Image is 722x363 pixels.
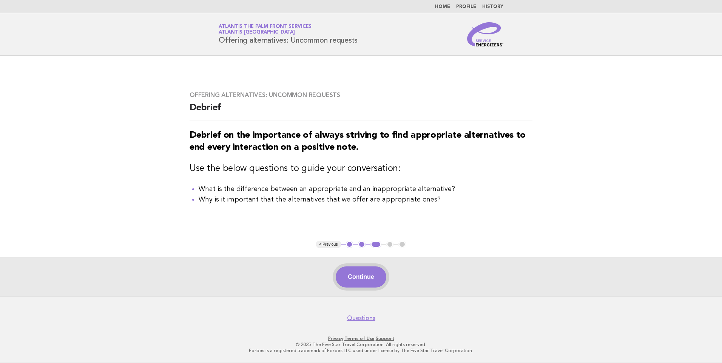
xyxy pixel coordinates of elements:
[130,341,592,348] p: © 2025 The Five Star Travel Corporation. All rights reserved.
[456,5,476,9] a: Profile
[219,30,295,35] span: Atlantis [GEOGRAPHIC_DATA]
[376,336,394,341] a: Support
[344,336,375,341] a: Terms of Use
[482,5,503,9] a: History
[219,24,312,35] a: Atlantis The Palm Front ServicesAtlantis [GEOGRAPHIC_DATA]
[190,163,532,175] h3: Use the below questions to guide your conversation:
[336,266,386,288] button: Continue
[219,25,358,44] h1: Offering alternatives: Uncommon requests
[190,102,532,120] h2: Debrief
[358,241,366,248] button: 2
[190,91,532,99] h3: Offering alternatives: Uncommon requests
[347,314,375,322] a: Questions
[316,241,341,248] button: < Previous
[467,22,503,46] img: Service Energizers
[130,335,592,341] p: · ·
[435,5,450,9] a: Home
[370,241,381,248] button: 3
[190,131,526,152] strong: Debrief on the importance of always striving to find appropriate alternatives to end every intera...
[328,336,343,341] a: Privacy
[130,348,592,354] p: Forbes is a registered trademark of Forbes LLC used under license by The Five Star Travel Corpora...
[199,184,532,194] li: What is the difference between an appropriate and an inappropriate alternative?
[199,194,532,205] li: Why is it important that the alternatives that we offer are appropriate ones?
[346,241,353,248] button: 1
